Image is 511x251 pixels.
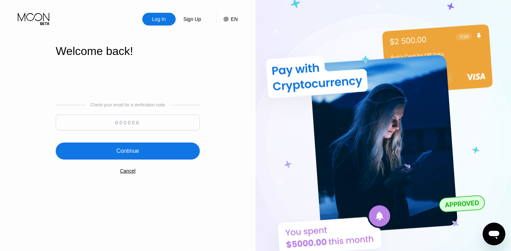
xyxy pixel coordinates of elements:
div: Sign Up [183,16,202,23]
input: 000000 [56,115,200,130]
div: Sign Up [176,13,209,26]
div: Cancel [120,168,136,174]
div: EN [231,16,238,22]
div: Welcome back! [56,45,200,58]
div: EN [216,13,238,26]
div: Continue [116,147,139,155]
div: Continue [56,143,200,160]
div: Log In [151,16,166,23]
div: Check your email for a verification code [90,102,165,107]
iframe: Button to launch messaging window [483,223,505,245]
div: Log In [142,13,176,26]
